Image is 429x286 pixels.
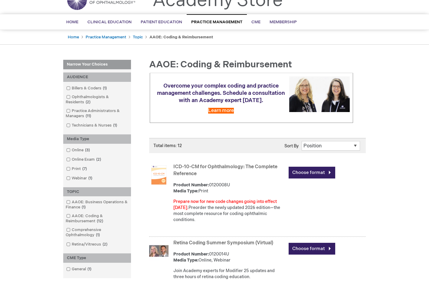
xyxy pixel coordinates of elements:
[251,20,260,24] span: CME
[101,242,109,247] span: 2
[84,100,92,104] span: 2
[149,35,213,40] strong: AAOE: Coding & Reimbursement
[86,267,93,272] span: 1
[173,164,277,177] a: ICD-10-CM for Ophthalmology: The Complete Reference
[87,20,132,24] span: Clinical Education
[65,147,92,153] a: Online3
[270,20,297,24] span: Membership
[173,240,273,246] a: Retina Coding Summer Symposium (Virtual)
[173,258,198,263] strong: Media Type:
[94,233,101,237] span: 1
[289,167,335,178] a: Choose format
[191,20,242,24] span: Practice Management
[63,253,131,263] div: CME Type
[65,157,103,162] a: Online Exam2
[95,219,105,223] span: 12
[173,182,286,194] div: 0120008U Print
[65,108,129,119] a: Practice Administrators & Managers11
[65,199,129,210] a: AAOE: Business Operations & Finance1
[80,205,87,210] span: 1
[63,72,131,82] div: AUDIENCE
[95,157,103,162] span: 2
[173,268,286,280] div: Join Academy experts for Modifier 25 updates and three hours of retina coding education.
[173,252,209,257] strong: Product Number:
[63,60,131,69] strong: Narrow Your Choices
[141,20,182,24] span: Patient Education
[65,213,129,224] a: AAOE: Coding & Reimbursement12
[65,266,94,272] a: General1
[173,199,286,223] div: Preorder the newly updated 2026 edition—the most complete resource for coding ophthalmic conditions.
[86,35,126,40] a: Practice Management
[149,165,169,185] img: ICD-10-CM for Ophthalmology: The Complete Reference
[68,35,79,40] a: Home
[173,251,286,263] div: 0120014U Online, Webinar
[65,166,89,172] a: Print7
[112,123,119,128] span: 1
[153,143,182,148] span: Total items: 12
[65,85,109,91] a: Billers & Coders1
[87,176,94,181] span: 1
[149,241,169,261] img: Retina Coding Summer Symposium (Virtual)
[65,227,129,238] a: Comprehensive Ophthalmology1
[65,242,110,247] a: Retina/Vitreous2
[84,148,91,153] span: 3
[133,35,143,40] a: Topic
[173,199,277,210] font: Prepare now for new code changes going into effect [DATE].
[65,123,120,128] a: Technicians & Nurses1
[289,76,350,112] img: Schedule a consultation with an Academy expert today
[157,83,285,104] span: Overcome your complex coding and practice management challenges. Schedule a consultation with an ...
[63,187,131,197] div: TOPIC
[66,20,78,24] span: Home
[173,182,209,188] strong: Product Number:
[101,86,108,91] span: 1
[149,59,292,70] span: AAOE: Coding & Reimbursement
[289,243,335,255] a: Choose format
[65,175,95,181] a: Webinar1
[81,166,88,171] span: 7
[173,188,198,194] strong: Media Type:
[63,134,131,144] div: Media Type
[208,108,234,114] a: Learn more
[284,143,299,149] label: Sort By
[84,114,93,118] span: 11
[65,94,129,105] a: Ophthalmologists & Residents2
